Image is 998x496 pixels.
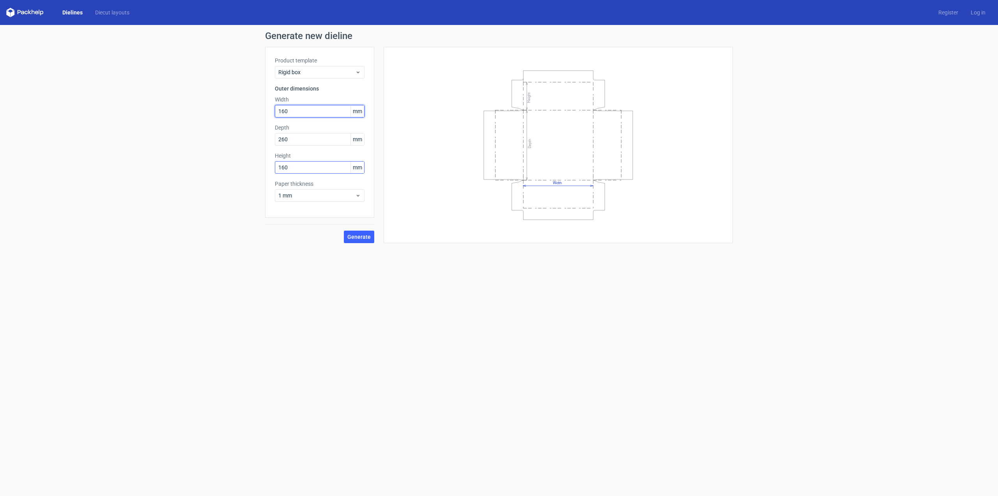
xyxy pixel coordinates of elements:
a: Dielines [56,9,89,16]
a: Diecut layouts [89,9,136,16]
span: Rigid box [278,68,355,76]
text: Height [527,92,531,103]
span: mm [350,133,364,145]
h1: Generate new dieline [265,31,733,41]
text: Depth [527,139,532,148]
h3: Outer dimensions [275,85,365,92]
span: 1 mm [278,192,355,199]
label: Height [275,152,365,160]
a: Register [932,9,964,16]
label: Width [275,96,365,103]
text: Width [553,181,562,185]
span: mm [350,105,364,117]
label: Product template [275,57,365,64]
label: Depth [275,124,365,132]
button: Generate [344,231,374,243]
span: mm [350,162,364,173]
a: Log in [964,9,992,16]
label: Paper thickness [275,180,365,188]
span: Generate [347,234,371,240]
